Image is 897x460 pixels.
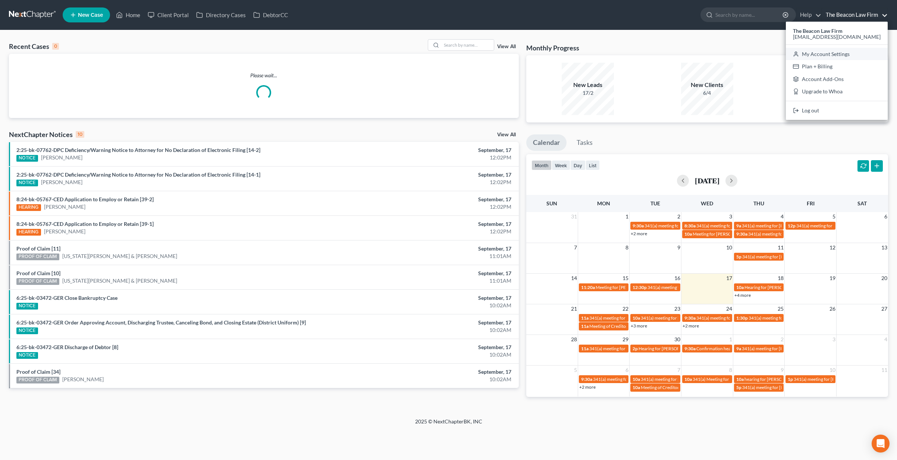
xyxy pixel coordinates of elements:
[684,376,692,382] span: 10a
[793,28,843,34] strong: The Beacon Law Firm
[351,171,511,178] div: September, 17
[351,326,511,334] div: 10:02AM
[351,302,511,309] div: 10:02AM
[793,34,881,40] span: [EMAIL_ADDRESS][DOMAIN_NAME]
[351,245,511,252] div: September, 17
[351,344,511,351] div: September, 17
[829,274,836,283] span: 19
[78,12,103,18] span: New Case
[633,285,647,290] span: 12:30p
[573,366,578,374] span: 5
[351,228,511,235] div: 12:02PM
[526,134,567,151] a: Calendar
[695,177,719,184] h2: [DATE]
[786,73,888,86] a: Account Add-Ons
[16,147,260,153] a: 2:25-bk-07762-DPC Deficiency/Warning Notice to Attorney for No Declaration of Electronic Filing [...
[552,160,570,170] button: week
[192,8,250,22] a: Directory Cases
[780,366,784,374] span: 9
[44,203,85,211] a: [PERSON_NAME]
[16,344,118,350] a: 6:25-bk-03472-GER Discharge of Debtor [8]
[76,131,84,138] div: 10
[593,376,705,382] span: 341(a) meeting for [PERSON_NAME] & [PERSON_NAME]
[786,86,888,98] a: Upgrade to Whoa
[9,130,84,139] div: NextChapter Notices
[531,160,552,170] button: month
[351,368,511,376] div: September, 17
[696,315,768,321] span: 341(a) meeting for [PERSON_NAME]
[650,200,660,206] span: Tue
[351,376,511,383] div: 10:02AM
[822,8,888,22] a: The Beacon Law Firm
[647,285,719,290] span: 341(a) meeting for [PERSON_NAME]
[16,295,117,301] a: 6:25-bk-03472-GER Close Bankruptcy Case
[633,223,644,229] span: 9:30a
[728,335,733,344] span: 1
[736,231,747,237] span: 9:30a
[351,277,511,285] div: 11:01AM
[641,315,713,321] span: 341(a) meeting for [PERSON_NAME]
[744,376,802,382] span: hearing for [PERSON_NAME]
[573,243,578,252] span: 7
[625,212,629,221] span: 1
[589,315,661,321] span: 341(a) meeting for [PERSON_NAME]
[744,285,803,290] span: Hearing for [PERSON_NAME]
[725,304,733,313] span: 24
[16,204,41,211] div: HEARING
[683,323,699,329] a: +2 more
[16,229,41,236] div: HEARING
[631,323,647,329] a: +3 more
[881,274,888,283] span: 20
[633,315,640,321] span: 10a
[16,377,59,383] div: PROOF OF CLAIM
[633,346,638,351] span: 2p
[351,252,511,260] div: 11:01AM
[677,212,681,221] span: 2
[742,385,814,390] span: 341(a) meeting for [PERSON_NAME]
[622,335,629,344] span: 29
[872,435,890,453] div: Open Intercom Messenger
[570,335,578,344] span: 28
[16,221,154,227] a: 8:24-bk-05767-CED Application to Employ or Retain [39-1]
[696,223,768,229] span: 341(a) meeting for [PERSON_NAME]
[589,346,661,351] span: 341(a) meeting for [PERSON_NAME]
[693,376,765,382] span: 341(a) Meeting for [PERSON_NAME]
[625,243,629,252] span: 8
[829,243,836,252] span: 12
[9,42,59,51] div: Recent Cases
[780,335,784,344] span: 2
[829,304,836,313] span: 26
[633,376,640,382] span: 10a
[736,285,744,290] span: 10a
[497,44,516,49] a: View All
[736,315,748,321] span: 1:30p
[351,294,511,302] div: September, 17
[351,270,511,277] div: September, 17
[622,304,629,313] span: 22
[16,369,60,375] a: Proof of Claim [34]
[728,212,733,221] span: 3
[684,346,696,351] span: 9:30a
[693,231,751,237] span: Meeting for [PERSON_NAME]
[16,270,60,276] a: Proof of Claim [10]
[777,304,784,313] span: 25
[581,323,589,329] span: 11a
[742,223,814,229] span: 341(a) meeting for [PERSON_NAME]
[41,154,82,161] a: [PERSON_NAME]
[44,228,85,235] a: [PERSON_NAME]
[16,245,60,252] a: Proof of Claim [11]
[742,254,814,259] span: 341(a) meeting for [PERSON_NAME]
[786,22,888,120] div: The Beacon Law Firm
[597,200,610,206] span: Mon
[16,254,59,260] div: PROOF OF CLAIM
[681,89,733,97] div: 6/4
[62,252,177,260] a: [US_STATE][PERSON_NAME] & [PERSON_NAME]
[586,160,600,170] button: list
[16,303,38,310] div: NOTICE
[884,335,888,344] span: 4
[351,154,511,161] div: 12:02PM
[794,376,866,382] span: 341(a) meeting for [PERSON_NAME]
[684,223,696,229] span: 8:30a
[52,43,59,50] div: 0
[526,43,579,52] h3: Monthly Progress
